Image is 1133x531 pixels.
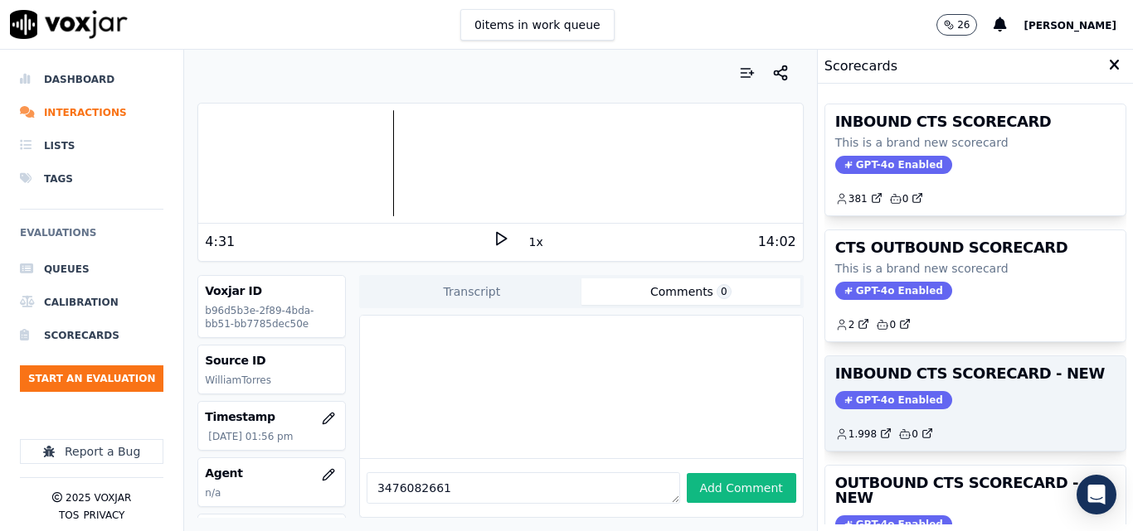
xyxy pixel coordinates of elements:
h3: CTS OUTBOUND SCORECARD [835,240,1116,255]
a: 0 [889,192,924,205]
a: Tags [20,162,163,196]
div: Scorecards [818,50,1133,84]
span: [PERSON_NAME] [1024,20,1116,31]
h3: Agent [205,465,338,481]
a: 0 [876,318,911,331]
p: This is a brand new scorecard [835,260,1116,277]
p: WilliamTorres [205,374,338,387]
p: n/a [205,486,338,500]
a: Interactions [20,96,163,129]
div: 14:02 [758,232,796,252]
button: Transcript [362,278,581,305]
button: 1.998 [835,427,898,441]
a: Dashboard [20,63,163,96]
a: Calibration [20,286,163,319]
button: 26 [936,14,994,36]
button: Privacy [83,509,124,522]
button: Add Comment [687,473,796,503]
button: TOS [59,509,79,522]
h3: INBOUND CTS SCORECARD - NEW [835,366,1116,381]
a: 1.998 [835,427,892,441]
p: 2025 Voxjar [66,491,131,504]
span: 0 [717,284,732,299]
img: voxjar logo [10,10,128,39]
h3: OUTBOUND CTS SCORECARD - NEW [835,475,1116,505]
a: 381 [835,192,883,205]
button: 2 [835,318,877,331]
h3: Timestamp [205,408,338,425]
h3: Source ID [205,352,338,369]
a: 2 [835,318,870,331]
h3: INBOUND CTS SCORECARD [835,114,1116,129]
button: Report a Bug [20,439,163,464]
span: GPT-4o Enabled [835,282,952,300]
p: [DATE] 01:56 pm [208,430,338,443]
a: Lists [20,129,163,162]
button: Comments [581,278,800,305]
h6: Evaluations [20,223,163,253]
button: 26 [936,14,977,36]
div: 4:31 [205,232,235,252]
button: 381 [835,192,889,205]
a: Queues [20,253,163,286]
span: GPT-4o Enabled [835,156,952,174]
p: b96d5b3e-2f89-4bda-bb51-bb7785dec50e [205,304,338,331]
div: Open Intercom Messenger [1077,475,1116,514]
h3: Voxjar ID [205,282,338,299]
button: [PERSON_NAME] [1024,15,1133,35]
button: 1x [526,230,547,253]
p: 26 [957,18,970,31]
p: This is a brand new scorecard [835,134,1116,151]
a: Scorecards [20,319,163,352]
button: 0items in work queue [460,9,615,41]
a: 0 [898,427,933,441]
button: Start an Evaluation [20,365,163,392]
span: GPT-4o Enabled [835,391,952,409]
